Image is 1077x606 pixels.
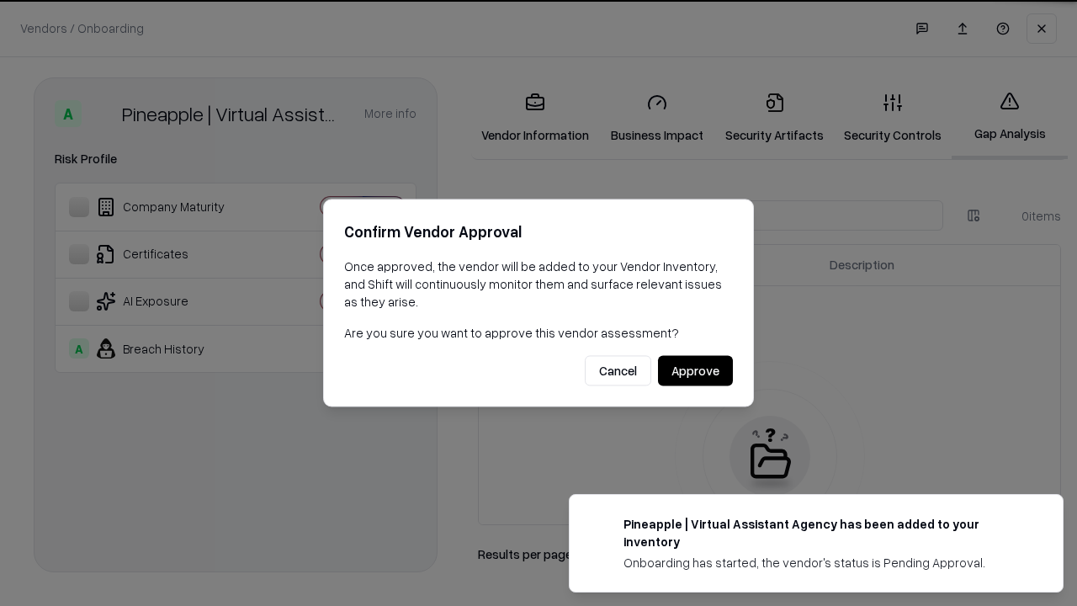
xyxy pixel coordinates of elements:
button: Cancel [585,356,651,386]
p: Are you sure you want to approve this vendor assessment? [344,324,733,342]
button: Approve [658,356,733,386]
img: trypineapple.com [590,515,610,535]
div: Onboarding has started, the vendor's status is Pending Approval. [623,554,1022,571]
p: Once approved, the vendor will be added to your Vendor Inventory, and Shift will continuously mon... [344,258,733,311]
h2: Confirm Vendor Approval [344,220,733,244]
div: Pineapple | Virtual Assistant Agency has been added to your inventory [623,515,1022,550]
